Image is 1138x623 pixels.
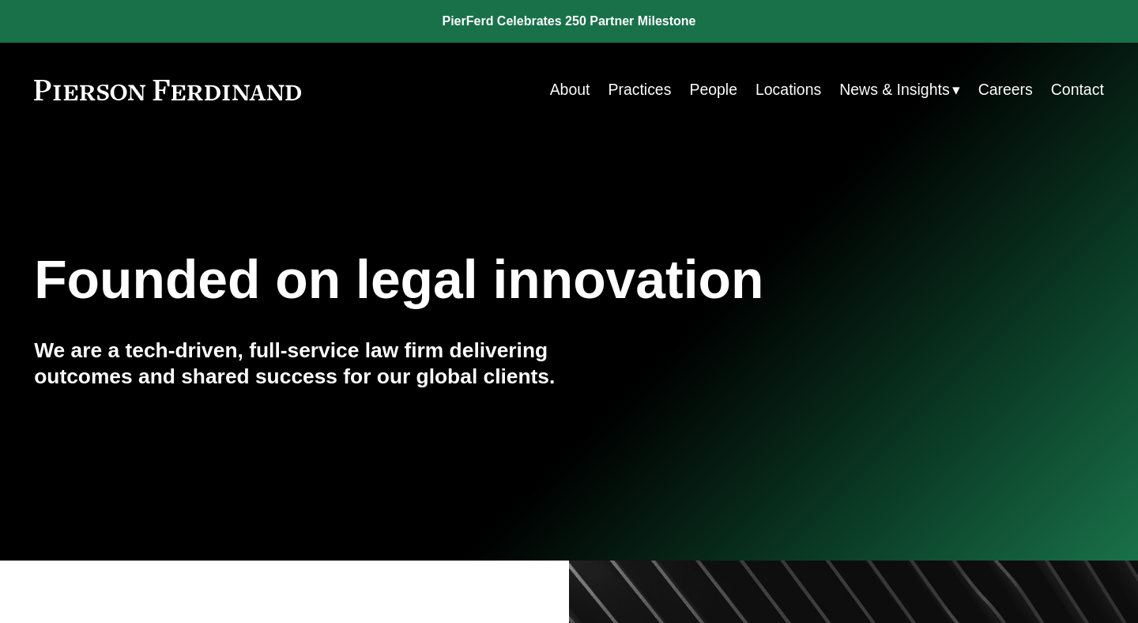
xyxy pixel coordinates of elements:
a: People [689,74,737,105]
a: About [550,74,590,105]
h4: We are a tech-driven, full-service law firm delivering outcomes and shared success for our global... [34,338,569,391]
a: folder dropdown [839,74,959,105]
a: Careers [978,74,1033,105]
a: Practices [608,74,671,105]
h1: Founded on legal innovation [34,249,925,311]
a: Contact [1051,74,1104,105]
span: News & Insights [839,76,949,104]
a: Locations [756,74,821,105]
